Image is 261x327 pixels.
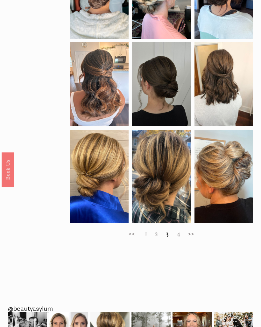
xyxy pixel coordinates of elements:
a: 1 [145,229,147,237]
a: 2 [155,229,158,237]
a: >> [188,229,194,237]
strong: 3 [166,229,169,237]
a: @beautyasylum [8,303,53,315]
a: Book Us [2,152,14,187]
a: << [129,229,135,237]
a: 4 [177,229,180,237]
